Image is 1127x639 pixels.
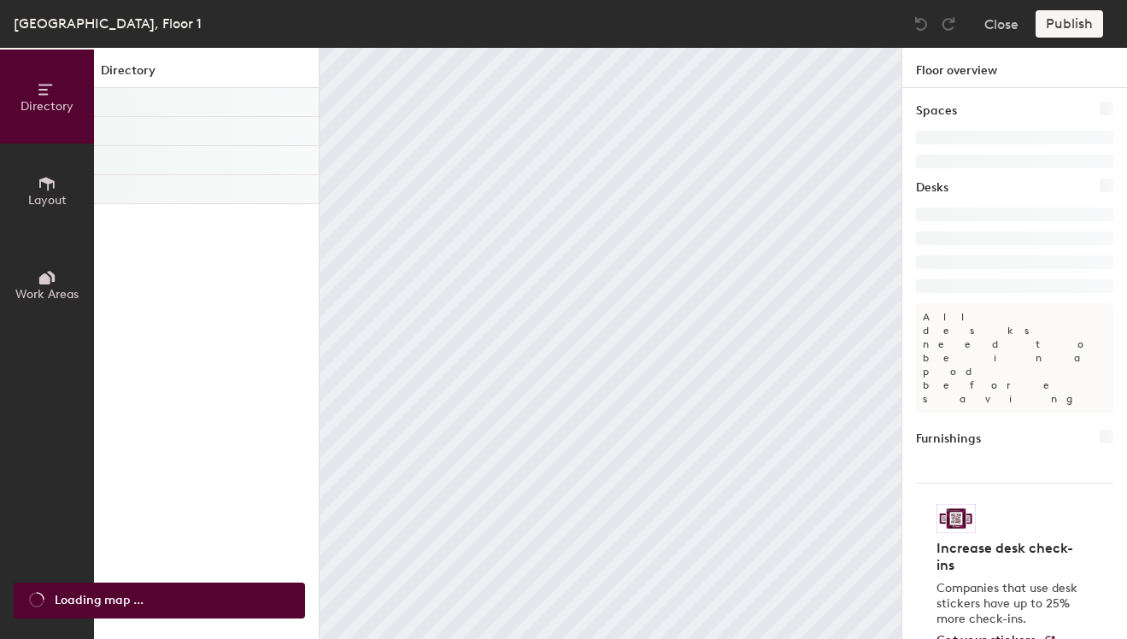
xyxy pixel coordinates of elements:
[320,48,901,639] canvas: Map
[55,591,144,610] span: Loading map ...
[984,10,1018,38] button: Close
[936,504,976,533] img: Sticker logo
[15,287,79,302] span: Work Areas
[916,303,1113,413] p: All desks need to be in a pod before saving
[936,540,1083,574] h4: Increase desk check-ins
[916,102,957,120] h1: Spaces
[916,179,948,197] h1: Desks
[940,15,957,32] img: Redo
[936,581,1083,627] p: Companies that use desk stickers have up to 25% more check-ins.
[21,99,73,114] span: Directory
[902,48,1127,88] h1: Floor overview
[913,15,930,32] img: Undo
[28,193,67,208] span: Layout
[14,13,202,34] div: [GEOGRAPHIC_DATA], Floor 1
[916,430,981,448] h1: Furnishings
[94,62,319,88] h1: Directory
